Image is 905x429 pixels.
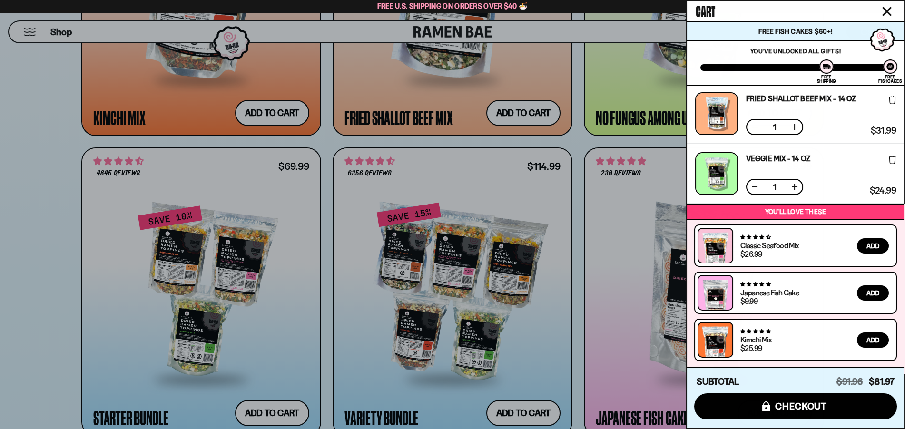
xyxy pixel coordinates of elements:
[866,337,879,343] span: Add
[758,27,832,36] span: Free Fish Cakes $60+!
[857,285,889,301] button: Add
[880,4,894,19] button: Close cart
[740,335,771,344] a: Kimchi Mix
[740,241,799,250] a: Classic Seafood Mix
[377,1,528,10] span: Free U.S. Shipping on Orders over $40 🍜
[871,127,896,135] span: $31.99
[857,238,889,253] button: Add
[870,186,896,195] span: $24.99
[700,47,891,55] p: You've unlocked all gifts!
[740,250,762,258] div: $26.99
[740,344,762,352] div: $25.99
[775,401,827,411] span: checkout
[817,75,836,83] div: Free Shipping
[694,393,897,419] button: checkout
[740,297,757,305] div: $9.99
[696,0,715,19] span: Cart
[740,328,770,334] span: 4.76 stars
[866,290,879,296] span: Add
[869,376,895,387] span: $81.97
[740,288,799,297] a: Japanese Fish Cake
[767,183,782,191] span: 1
[740,281,770,287] span: 4.77 stars
[746,155,810,162] a: Veggie Mix - 14 OZ
[746,95,856,102] a: Fried Shallot Beef Mix - 14 OZ
[767,123,782,131] span: 1
[689,207,902,216] p: You’ll love these
[740,234,770,240] span: 4.68 stars
[697,377,739,387] h4: Subtotal
[878,75,902,83] div: Free Fishcakes
[857,332,889,348] button: Add
[866,243,879,249] span: Add
[836,376,863,387] span: $91.96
